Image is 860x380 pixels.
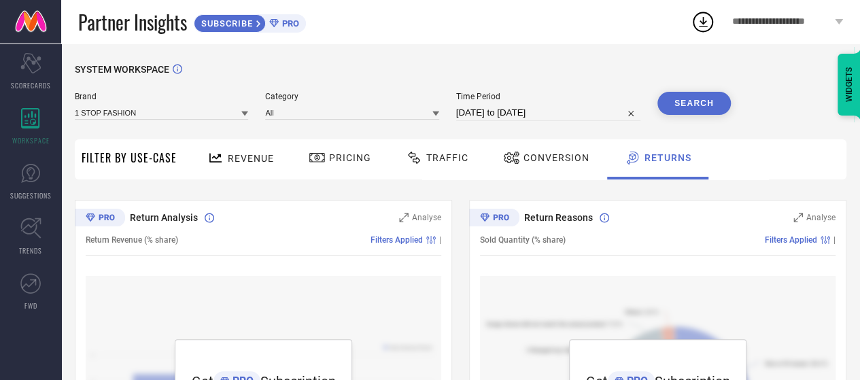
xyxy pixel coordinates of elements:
span: SUGGESTIONS [10,190,52,201]
span: Partner Insights [78,8,187,36]
span: Brand [75,92,248,101]
span: Traffic [426,152,468,163]
span: SCORECARDS [11,80,51,90]
span: Return Revenue (% share) [86,235,178,245]
svg: Zoom [399,213,409,222]
span: FWD [24,300,37,311]
span: Filters Applied [765,235,817,245]
span: TRENDS [19,245,42,256]
span: Sold Quantity (% share) [480,235,566,245]
div: Open download list [691,10,715,34]
span: Filter By Use-Case [82,150,177,166]
span: Return Reasons [524,212,593,223]
span: Filters Applied [371,235,423,245]
span: | [439,235,441,245]
span: Return Analysis [130,212,198,223]
span: WORKSPACE [12,135,50,145]
svg: Zoom [793,213,803,222]
div: Premium [469,209,519,229]
span: SUBSCRIBE [194,18,256,29]
span: Returns [644,152,691,163]
span: PRO [279,18,299,29]
input: Select time period [456,105,640,121]
div: Premium [75,209,125,229]
span: Analyse [412,213,441,222]
span: Pricing [329,152,371,163]
span: | [833,235,836,245]
span: Analyse [806,213,836,222]
span: Revenue [228,153,274,164]
a: SUBSCRIBEPRO [194,11,306,33]
button: Search [657,92,731,115]
span: Category [265,92,438,101]
span: SYSTEM WORKSPACE [75,64,169,75]
span: Time Period [456,92,640,101]
span: Conversion [523,152,589,163]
